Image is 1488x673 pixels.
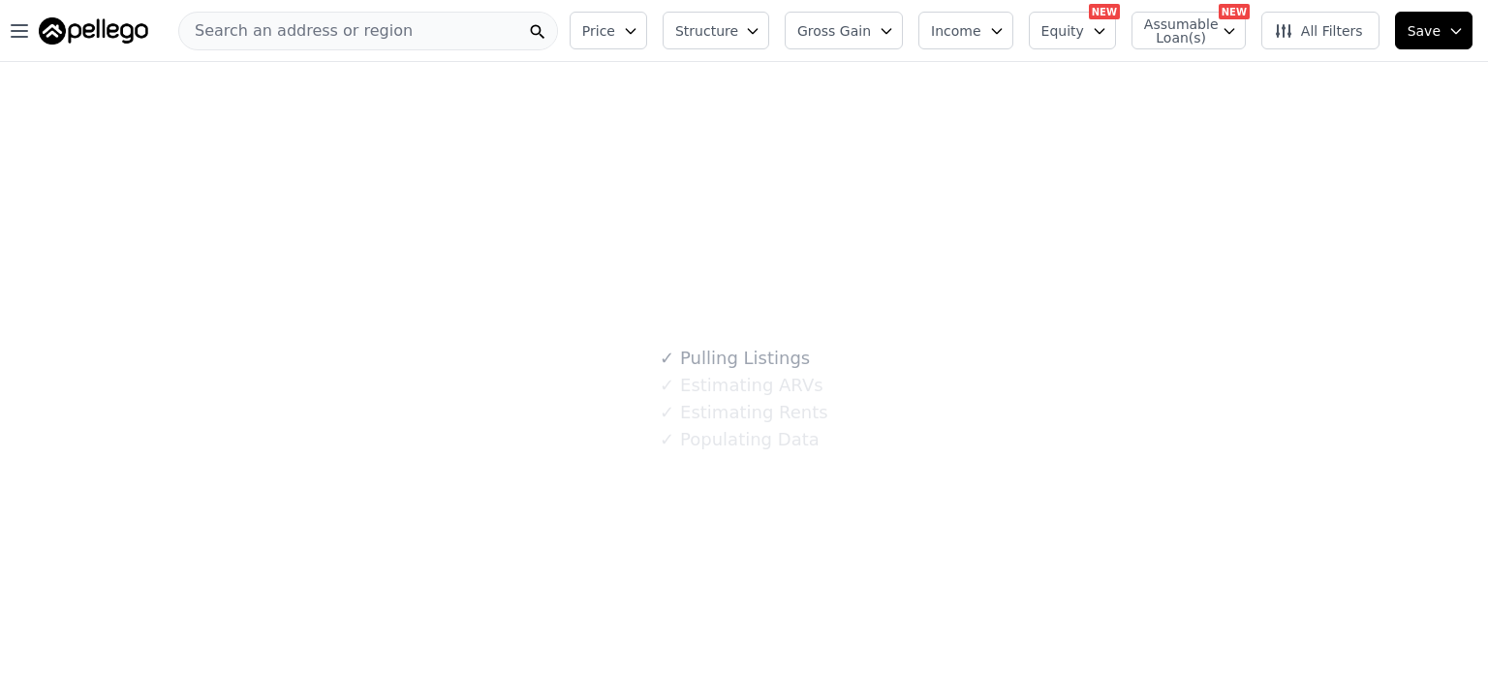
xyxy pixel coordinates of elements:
[931,21,981,41] span: Income
[1041,21,1084,41] span: Equity
[1219,4,1250,19] div: NEW
[918,12,1013,49] button: Income
[179,19,413,43] span: Search an address or region
[660,376,674,395] span: ✓
[570,12,647,49] button: Price
[1274,21,1363,41] span: All Filters
[660,349,674,368] span: ✓
[663,12,769,49] button: Structure
[1408,21,1441,41] span: Save
[797,21,871,41] span: Gross Gain
[660,403,674,422] span: ✓
[39,17,148,45] img: Pellego
[660,345,810,372] div: Pulling Listings
[660,372,822,399] div: Estimating ARVs
[1144,17,1206,45] span: Assumable Loan(s)
[675,21,737,41] span: Structure
[660,399,827,426] div: Estimating Rents
[1089,4,1120,19] div: NEW
[1395,12,1472,49] button: Save
[582,21,615,41] span: Price
[1261,12,1379,49] button: All Filters
[1131,12,1246,49] button: Assumable Loan(s)
[1029,12,1116,49] button: Equity
[660,430,674,449] span: ✓
[785,12,903,49] button: Gross Gain
[660,426,819,453] div: Populating Data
